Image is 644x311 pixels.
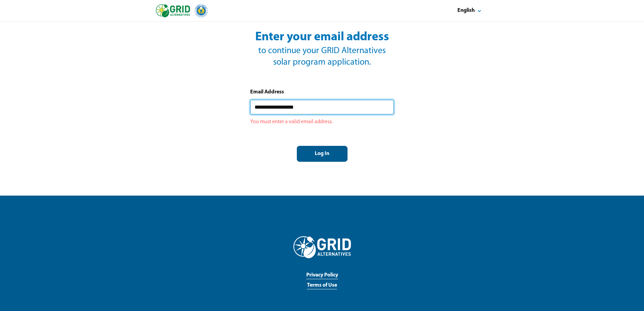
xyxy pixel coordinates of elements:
[457,7,475,14] div: English
[297,146,348,162] button: Log In
[250,89,284,96] div: Email Address
[156,4,208,18] img: logo
[307,282,337,289] a: Terms of Use
[255,29,389,45] div: Enter your email address
[452,3,488,19] button: Select
[306,272,338,279] a: Privacy Policy
[250,118,333,126] div: You must enter a valid email address.
[293,236,351,258] img: Grid Alternatives
[303,150,342,157] div: Log In
[250,45,394,68] div: to continue your GRID Alternatives solar program application.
